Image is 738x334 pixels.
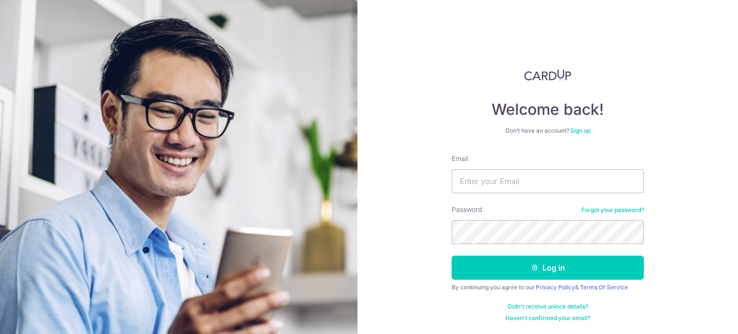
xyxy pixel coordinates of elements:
div: Don’t have an account? [452,127,644,135]
a: Forgot your password? [581,206,644,214]
input: Enter your Email [452,169,644,193]
label: Password [452,205,482,214]
a: Haven't confirmed your email? [505,314,590,322]
label: Email [452,154,468,163]
a: Sign up [570,127,590,134]
a: Terms Of Service [580,284,628,291]
button: Log in [452,256,644,280]
a: Didn't receive unlock details? [508,303,588,310]
img: CardUp Logo [524,69,571,81]
div: By continuing you agree to our & [452,284,644,291]
a: Privacy Policy [536,284,575,291]
h4: Welcome back! [452,100,644,119]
